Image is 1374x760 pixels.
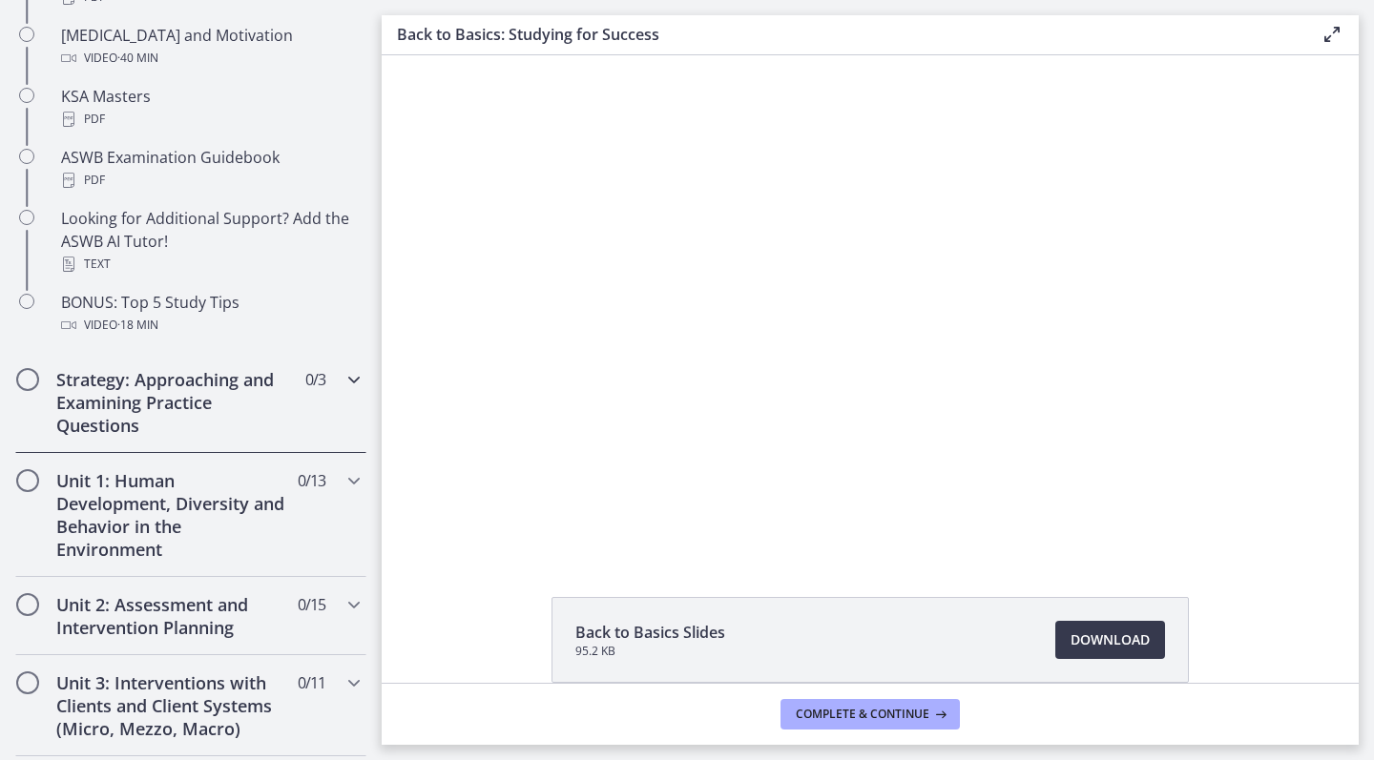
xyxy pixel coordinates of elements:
[56,469,289,561] h2: Unit 1: Human Development, Diversity and Behavior in the Environment
[61,47,359,70] div: Video
[61,85,359,131] div: KSA Masters
[61,108,359,131] div: PDF
[1055,621,1165,659] a: Download
[61,146,359,192] div: ASWB Examination Guidebook
[56,593,289,639] h2: Unit 2: Assessment and Intervention Planning
[298,593,325,616] span: 0 / 15
[61,207,359,276] div: Looking for Additional Support? Add the ASWB AI Tutor!
[298,671,325,694] span: 0 / 11
[61,24,359,70] div: [MEDICAL_DATA] and Motivation
[305,368,325,391] span: 0 / 3
[382,55,1359,553] iframe: Video Lesson
[117,314,158,337] span: · 18 min
[61,291,359,337] div: BONUS: Top 5 Study Tips
[575,644,725,659] span: 95.2 KB
[56,368,289,437] h2: Strategy: Approaching and Examining Practice Questions
[61,314,359,337] div: Video
[56,671,289,740] h2: Unit 3: Interventions with Clients and Client Systems (Micro, Mezzo, Macro)
[61,253,359,276] div: Text
[796,707,929,722] span: Complete & continue
[117,47,158,70] span: · 40 min
[61,169,359,192] div: PDF
[781,699,960,729] button: Complete & continue
[575,621,725,644] span: Back to Basics Slides
[298,469,325,492] span: 0 / 13
[397,23,1290,46] h3: Back to Basics: Studying for Success
[1071,628,1150,651] span: Download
